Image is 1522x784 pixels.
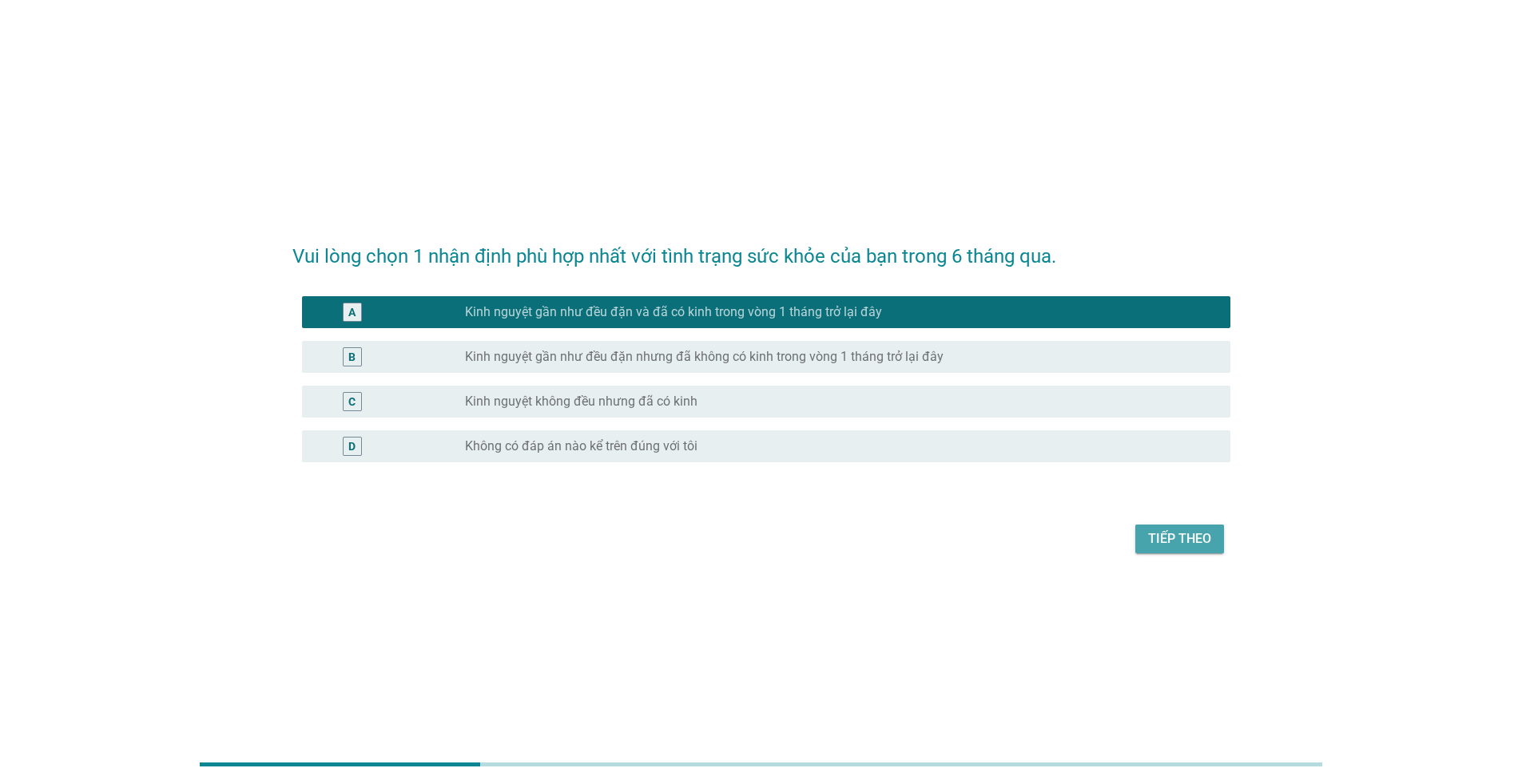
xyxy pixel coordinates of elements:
label: Kinh nguyệt gần như đều đặn và đã có kinh trong vòng 1 tháng trở lại đây [465,304,882,320]
label: Kinh nguyệt gần như đều đặn nhưng đã không có kinh trong vòng 1 tháng trở lại đây [465,349,944,365]
div: C [348,394,356,410]
label: Không có đáp án nào kể trên đúng với tôi [465,438,697,454]
div: A [348,304,356,321]
div: B [348,349,356,366]
label: Kinh nguyệt không đều nhưng đã có kinh [465,394,697,410]
h2: Vui lòng chọn 1 nhận định phù hợp nhất với tình trạng sức khỏe của bạn trong 6 tháng qua. [292,226,1230,271]
button: Tiếp theo [1135,525,1224,553]
div: D [348,438,356,455]
div: Tiếp theo [1148,529,1211,548]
